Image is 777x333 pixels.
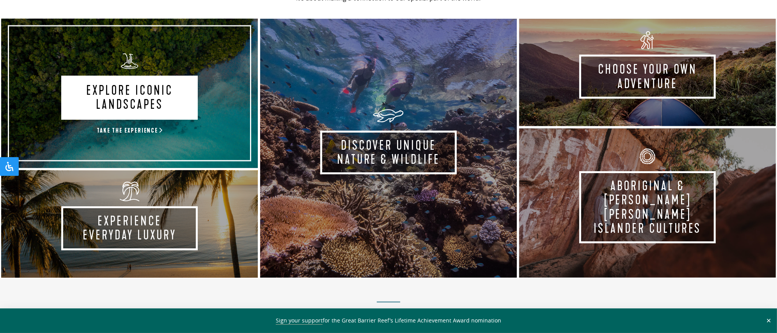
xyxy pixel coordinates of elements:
button: Close [764,317,773,324]
a: Discover Unique Nature & Wildlife [259,18,518,279]
svg: Open Accessibility Panel [5,162,14,171]
a: Sign your support [276,317,323,325]
h2: On the Trail of Inspiration [230,301,547,332]
a: Aboriginal & [PERSON_NAME] [PERSON_NAME] Islander Cultures [518,127,777,279]
a: Choose your own adventure [518,18,777,127]
span: for the Great Barrier Reef’s Lifetime Achievement Award nomination [276,317,501,325]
